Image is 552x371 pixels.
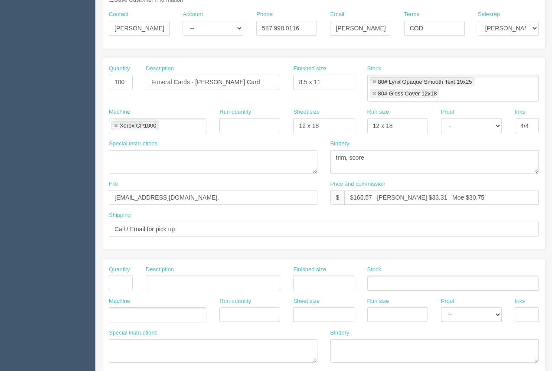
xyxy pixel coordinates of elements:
[330,150,539,174] textarea: trim, score
[367,65,382,73] label: Stock
[293,108,320,116] label: Sheet size
[367,266,382,274] label: Stock
[441,297,454,305] label: Proof
[330,140,349,148] label: Bindery
[109,10,128,19] label: Contact
[109,65,130,73] label: Quantity
[330,10,344,19] label: Email
[515,108,525,116] label: Inks
[219,297,251,305] label: Run quantity
[109,329,157,337] label: Special instructions
[293,266,326,274] label: Finished size
[109,180,118,188] label: File
[330,180,385,188] label: Price and commission
[146,65,174,73] label: Description
[219,108,251,116] label: Run quantity
[109,211,131,220] label: Shipping
[378,79,472,85] div: 80# Lynx Opaque Smooth Text 19x25
[330,329,349,337] label: Bindery
[183,10,203,19] label: Account
[441,108,454,116] label: Proof
[330,190,345,205] div: $
[515,297,525,305] label: Inks
[109,108,130,116] label: Machine
[404,10,419,19] label: Terms
[367,108,389,116] label: Run size
[109,297,130,305] label: Machine
[293,297,320,305] label: Sheet size
[367,297,389,305] label: Run size
[478,10,500,19] label: Salesrep
[256,10,273,19] label: Phone
[109,266,130,274] label: Quantity
[293,65,326,73] label: Finished size
[109,140,157,148] label: Special instructions
[378,91,437,96] div: 80# Gloss Cover 12x18
[120,123,157,128] div: Xerox CP1000
[146,266,174,274] label: Description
